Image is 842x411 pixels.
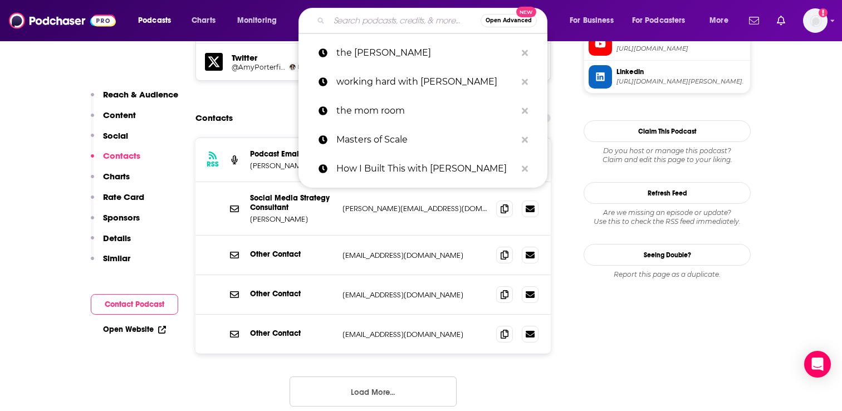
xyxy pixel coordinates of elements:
button: Claim This Podcast [584,120,751,142]
span: Monitoring [237,13,277,28]
a: the mom room [298,96,547,125]
span: Linkedin [616,67,746,77]
p: [EMAIL_ADDRESS][DOMAIN_NAME] [342,330,487,339]
p: Other Contact [250,249,334,259]
h3: RSS [207,160,219,169]
a: Linkedin[URL][DOMAIN_NAME][PERSON_NAME]. [589,65,746,89]
p: Charts [103,171,130,182]
p: [PERSON_NAME] [250,161,334,170]
p: Other Contact [250,329,334,338]
p: Rate Card [103,192,144,202]
input: Search podcasts, credits, & more... [329,12,481,30]
img: Amy Porterfield [290,64,296,70]
a: the [PERSON_NAME] [298,38,547,67]
span: Logged in as AutumnKatie [803,8,828,33]
div: Report this page as a duplicate. [584,270,751,279]
button: Content [91,110,136,130]
button: Contacts [91,150,140,171]
p: working hard with grace [336,67,516,96]
button: Details [91,233,131,253]
a: working hard with [PERSON_NAME] [298,67,547,96]
p: Reach & Audience [103,89,178,100]
a: How I Built This with [PERSON_NAME] [298,154,547,183]
a: Show notifications dropdown [745,11,763,30]
span: https://www.linkedin.com/in/amy-porterfield-inc. [616,77,746,86]
button: open menu [702,12,742,30]
div: Claim and edit this page to your liking. [584,146,751,164]
button: Rate Card [91,192,144,212]
span: Podcasts [138,13,171,28]
a: Open Website [103,325,166,334]
a: Seeing Double? [584,244,751,266]
button: Reach & Audience [91,89,178,110]
p: Similar [103,253,130,263]
div: Open Intercom Messenger [804,351,831,378]
p: the amy porterfield [336,38,516,67]
span: More [709,13,728,28]
p: How I Built This with Guy Raz [336,154,516,183]
button: open menu [229,12,291,30]
p: Contacts [103,150,140,161]
button: Charts [91,171,130,192]
a: @AmyPorterfield [232,63,285,71]
span: For Business [570,13,614,28]
img: Podchaser - Follow, Share and Rate Podcasts [9,10,116,31]
h5: Twitter [232,52,324,63]
button: Refresh Feed [584,182,751,204]
button: Social [91,130,128,151]
p: Details [103,233,131,243]
p: [PERSON_NAME][EMAIL_ADDRESS][DOMAIN_NAME] [342,204,487,213]
span: Open Advanced [486,18,532,23]
p: the mom room [336,96,516,125]
p: Podcast Email [250,149,334,159]
p: Social Media Strategy Consultant [250,193,334,212]
button: Open AdvancedNew [481,14,537,27]
div: Search podcasts, credits, & more... [309,8,558,33]
p: Sponsors [103,212,140,223]
span: New [516,7,536,17]
button: Sponsors [91,212,140,233]
button: Show profile menu [803,8,828,33]
button: open menu [562,12,628,30]
p: Masters of Scale [336,125,516,154]
p: [EMAIL_ADDRESS][DOMAIN_NAME] [342,251,487,260]
a: Show notifications dropdown [772,11,790,30]
span: https://www.youtube.com/@AmyPorterfield [616,45,746,53]
a: YouTube[URL][DOMAIN_NAME] [589,32,746,56]
p: [PERSON_NAME] [250,214,334,224]
p: [EMAIL_ADDRESS][DOMAIN_NAME] [342,290,487,300]
button: Load More... [290,376,457,407]
p: Social [103,130,128,141]
p: Content [103,110,136,120]
p: Other Contact [250,289,334,299]
button: Contact Podcast [91,294,178,315]
span: For Podcasters [632,13,686,28]
button: Similar [91,253,130,273]
a: Masters of Scale [298,125,547,154]
h2: Contacts [195,107,233,129]
a: Charts [184,12,222,30]
span: Charts [192,13,216,28]
button: open menu [130,12,185,30]
img: User Profile [803,8,828,33]
span: Do you host or manage this podcast? [584,146,751,155]
div: Are we missing an episode or update? Use this to check the RSS feed immediately. [584,208,751,226]
button: open menu [625,12,702,30]
svg: Add a profile image [819,8,828,17]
